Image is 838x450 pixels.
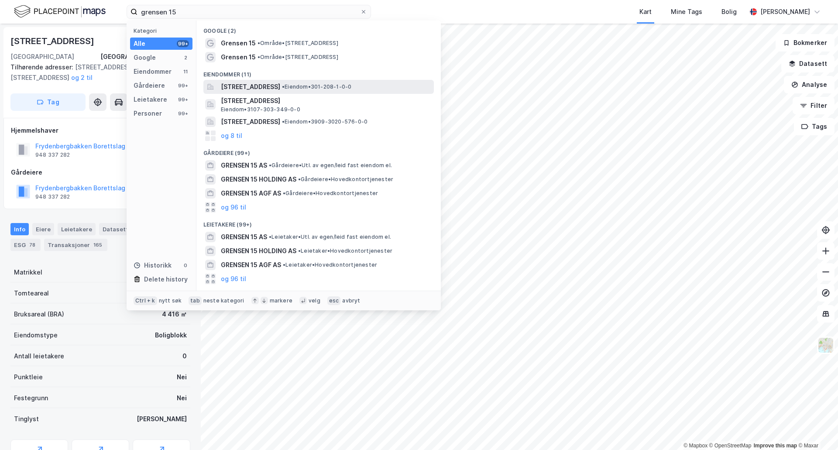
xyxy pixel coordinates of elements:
[182,54,189,61] div: 2
[760,7,810,17] div: [PERSON_NAME]
[14,414,39,424] div: Tinglyst
[258,54,260,60] span: •
[221,246,296,256] span: GRENSEN 15 HOLDING AS
[177,372,187,382] div: Nei
[177,393,187,403] div: Nei
[221,174,296,185] span: GRENSEN 15 HOLDING AS
[10,62,183,83] div: [STREET_ADDRESS], [STREET_ADDRESS]
[35,193,70,200] div: 948 337 282
[784,76,835,93] button: Analyse
[14,267,42,278] div: Matrikkel
[196,64,441,80] div: Eiendommer (11)
[10,93,86,111] button: Tag
[298,247,301,254] span: •
[721,7,737,17] div: Bolig
[794,118,835,135] button: Tags
[298,247,392,254] span: Leietaker • Hovedkontortjenester
[221,52,256,62] span: Grensen 15
[137,5,360,18] input: Søk på adresse, matrikkel, gårdeiere, leietakere eller personer
[754,443,797,449] a: Improve this map
[177,40,189,47] div: 99+
[177,82,189,89] div: 99+
[100,52,190,62] div: [GEOGRAPHIC_DATA], 128/46
[221,117,280,127] span: [STREET_ADDRESS]
[134,66,172,77] div: Eiendommer
[282,118,367,125] span: Eiendom • 3909-3020-576-0-0
[10,52,74,62] div: [GEOGRAPHIC_DATA]
[10,223,29,235] div: Info
[14,330,58,340] div: Eiendomstype
[182,351,187,361] div: 0
[258,40,260,46] span: •
[11,125,190,136] div: Hjemmelshaver
[282,83,351,90] span: Eiendom • 301-208-1-0-0
[327,296,341,305] div: esc
[14,288,49,299] div: Tomteareal
[221,38,256,48] span: Grensen 15
[134,94,167,105] div: Leietakere
[137,414,187,424] div: [PERSON_NAME]
[817,337,834,354] img: Z
[196,21,441,36] div: Google (2)
[221,232,267,242] span: GRENSEN 15 AS
[203,297,244,304] div: neste kategori
[10,63,75,71] span: Tilhørende adresser:
[10,34,96,48] div: [STREET_ADDRESS]
[221,260,281,270] span: GRENSEN 15 AGF AS
[14,372,43,382] div: Punktleie
[10,239,41,251] div: ESG
[776,34,835,52] button: Bokmerker
[155,330,187,340] div: Boligblokk
[269,234,391,240] span: Leietaker • Utl. av egen/leid fast eiendom el.
[221,274,246,284] button: og 96 til
[258,40,338,47] span: Område • [STREET_ADDRESS]
[134,27,192,34] div: Kategori
[221,131,242,141] button: og 8 til
[282,118,285,125] span: •
[221,160,267,171] span: GRENSEN 15 AS
[134,52,156,63] div: Google
[11,167,190,178] div: Gårdeiere
[283,261,285,268] span: •
[269,234,271,240] span: •
[269,162,271,168] span: •
[134,108,162,119] div: Personer
[781,55,835,72] button: Datasett
[14,4,106,19] img: logo.f888ab2527a4732fd821a326f86c7f29.svg
[159,297,182,304] div: nytt søk
[683,443,707,449] a: Mapbox
[221,106,300,113] span: Eiendom • 3107-303-349-0-0
[269,162,392,169] span: Gårdeiere • Utl. av egen/leid fast eiendom el.
[709,443,752,449] a: OpenStreetMap
[44,239,107,251] div: Transaksjoner
[162,309,187,319] div: 4 416 ㎡
[639,7,652,17] div: Kart
[298,176,393,183] span: Gårdeiere • Hovedkontortjenester
[134,296,157,305] div: Ctrl + k
[221,96,430,106] span: [STREET_ADDRESS]
[282,83,285,90] span: •
[144,274,188,285] div: Delete history
[196,143,441,158] div: Gårdeiere (99+)
[196,214,441,230] div: Leietakere (99+)
[14,309,64,319] div: Bruksareal (BRA)
[134,260,172,271] div: Historikk
[134,38,145,49] div: Alle
[14,351,64,361] div: Antall leietakere
[270,297,292,304] div: markere
[221,82,280,92] span: [STREET_ADDRESS]
[794,408,838,450] iframe: Chat Widget
[298,176,301,182] span: •
[99,223,132,235] div: Datasett
[182,262,189,269] div: 0
[177,110,189,117] div: 99+
[221,188,281,199] span: GRENSEN 15 AGF AS
[58,223,96,235] div: Leietakere
[182,68,189,75] div: 11
[27,240,37,249] div: 78
[14,393,48,403] div: Festegrunn
[32,223,54,235] div: Eiere
[177,96,189,103] div: 99+
[309,297,320,304] div: velg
